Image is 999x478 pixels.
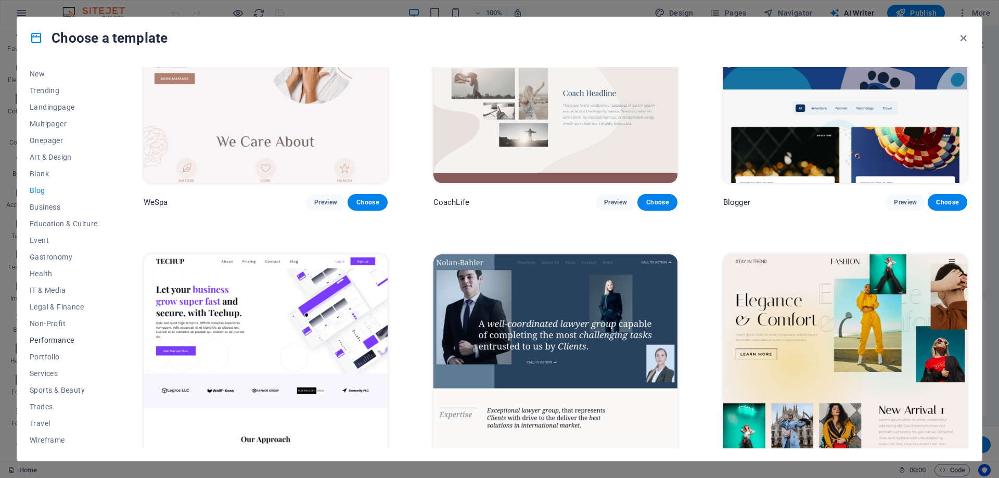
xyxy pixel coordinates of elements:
[356,198,379,206] span: Choose
[30,348,98,365] button: Portfolio
[30,66,98,82] button: New
[30,182,98,199] button: Blog
[30,299,98,315] button: Legal & Finance
[936,198,959,206] span: Choose
[30,170,98,178] span: Blank
[30,249,98,265] button: Gastronomy
[30,82,98,99] button: Trending
[30,30,168,46] h4: Choose a template
[637,194,677,211] button: Choose
[30,319,98,328] span: Non-Profit
[30,149,98,165] button: Art & Design
[30,303,98,311] span: Legal & Finance
[30,103,98,111] span: Landingpage
[596,194,635,211] button: Preview
[30,382,98,398] button: Sports & Beauty
[604,198,627,206] span: Preview
[30,403,98,411] span: Trades
[30,86,98,95] span: Trending
[30,398,98,415] button: Trades
[30,215,98,232] button: Education & Culture
[30,203,98,211] span: Business
[30,165,98,182] button: Blank
[306,194,345,211] button: Preview
[30,369,98,378] span: Services
[30,436,98,444] span: Wireframe
[30,186,98,195] span: Blog
[928,194,967,211] button: Choose
[30,286,98,294] span: IT & Media
[30,136,98,145] span: Onepager
[30,232,98,249] button: Event
[30,386,98,394] span: Sports & Beauty
[886,194,925,211] button: Preview
[30,115,98,132] button: Multipager
[348,194,387,211] button: Choose
[894,198,917,206] span: Preview
[30,332,98,348] button: Performance
[30,415,98,432] button: Travel
[723,197,750,208] p: Blogger
[314,198,337,206] span: Preview
[646,198,669,206] span: Choose
[144,197,168,208] p: WeSpa
[30,70,98,78] span: New
[30,432,98,448] button: Wireframe
[30,132,98,149] button: Onepager
[30,236,98,244] span: Event
[30,269,98,278] span: Health
[433,197,469,208] p: CoachLife
[30,336,98,344] span: Performance
[30,282,98,299] button: IT & Media
[30,419,98,428] span: Travel
[30,315,98,332] button: Non-Profit
[30,99,98,115] button: Landingpage
[30,353,98,361] span: Portfolio
[30,253,98,261] span: Gastronomy
[30,265,98,282] button: Health
[30,153,98,161] span: Art & Design
[30,120,98,128] span: Multipager
[30,219,98,228] span: Education & Culture
[30,365,98,382] button: Services
[30,199,98,215] button: Business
